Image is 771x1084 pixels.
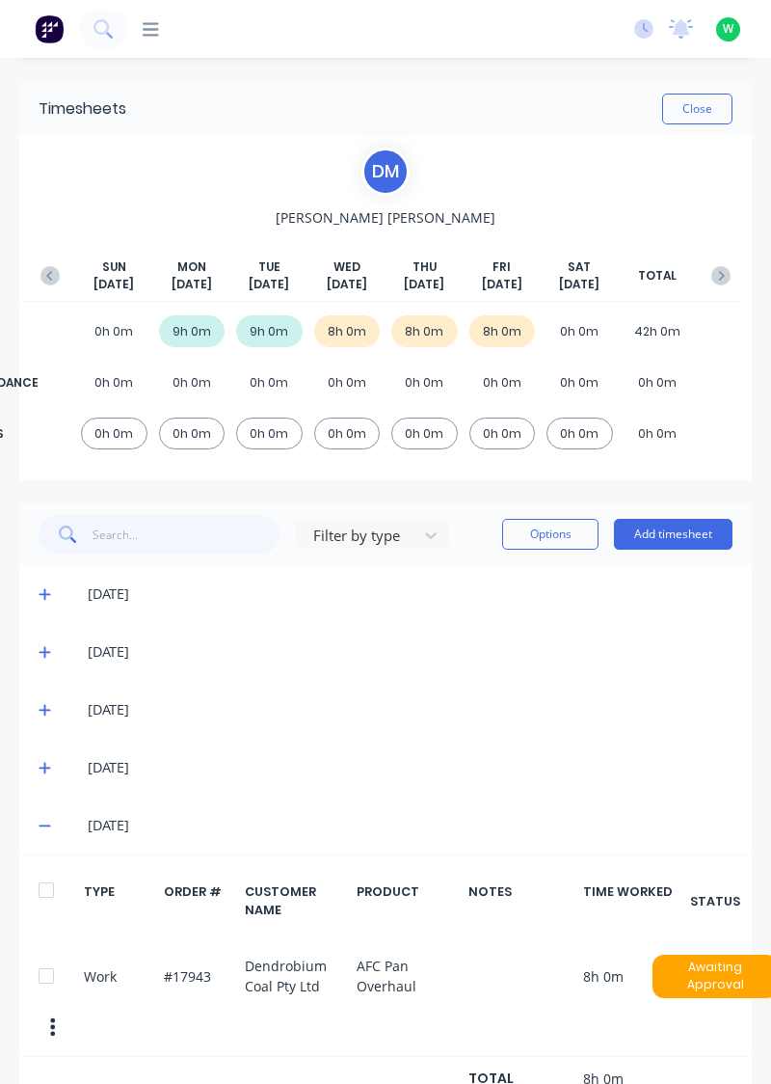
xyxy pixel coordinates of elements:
[236,366,303,398] div: 0h 0m
[172,276,212,293] span: [DATE]
[314,418,381,449] div: 0h 0m
[88,699,732,720] div: [DATE]
[723,20,733,38] span: W
[81,315,147,347] div: 0h 0m
[236,418,303,449] div: 0h 0m
[546,418,613,449] div: 0h 0m
[93,276,134,293] span: [DATE]
[88,641,732,663] div: [DATE]
[159,315,226,347] div: 9h 0m
[614,519,732,550] button: Add timesheet
[583,882,687,919] div: TIME WORKED
[88,815,732,836] div: [DATE]
[404,276,444,293] span: [DATE]
[236,315,303,347] div: 9h 0m
[568,258,591,276] span: SAT
[469,366,536,398] div: 0h 0m
[546,315,613,347] div: 0h 0m
[361,148,410,196] div: D M
[357,882,458,919] div: PRODUCT
[469,315,536,347] div: 8h 0m
[469,418,536,449] div: 0h 0m
[482,276,522,293] span: [DATE]
[625,315,691,347] div: 42h 0m
[502,519,598,550] button: Options
[39,97,126,121] div: Timesheets
[81,418,147,449] div: 0h 0m
[391,315,458,347] div: 8h 0m
[327,276,367,293] span: [DATE]
[159,366,226,398] div: 0h 0m
[559,276,599,293] span: [DATE]
[333,258,360,276] span: WED
[102,258,126,276] span: SUN
[625,418,691,449] div: 0h 0m
[81,366,147,398] div: 0h 0m
[88,757,732,778] div: [DATE]
[159,418,226,449] div: 0h 0m
[177,258,206,276] span: MON
[391,418,458,449] div: 0h 0m
[84,882,153,919] div: TYPE
[314,366,381,398] div: 0h 0m
[492,258,511,276] span: FRI
[698,882,732,919] div: STATUS
[638,267,677,285] span: TOTAL
[245,882,346,919] div: CUSTOMER NAME
[276,207,495,228] span: [PERSON_NAME] [PERSON_NAME]
[546,366,613,398] div: 0h 0m
[391,366,458,398] div: 0h 0m
[164,882,233,919] div: ORDER #
[258,258,280,276] span: TUE
[314,315,381,347] div: 8h 0m
[412,258,437,276] span: THU
[35,14,64,43] img: Factory
[468,882,572,919] div: NOTES
[93,515,280,554] input: Search...
[88,583,732,605] div: [DATE]
[662,94,732,124] button: Close
[625,366,691,398] div: 0h 0m
[249,276,289,293] span: [DATE]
